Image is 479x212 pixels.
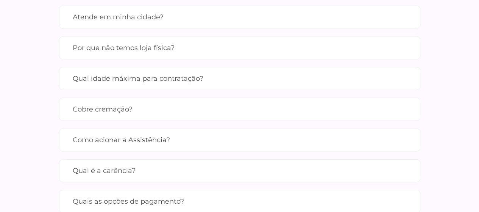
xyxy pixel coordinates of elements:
[73,164,407,177] label: Qual é a carência?
[73,72,407,85] label: Qual idade máxima para contratação?
[73,11,407,24] label: Atende em minha cidade?
[73,133,407,147] label: Como acionar a Assistência?
[73,41,407,55] label: Por que não temos loja física?
[73,195,407,208] label: Quais as opções de pagamento?
[73,103,407,116] label: Cobre cremação?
